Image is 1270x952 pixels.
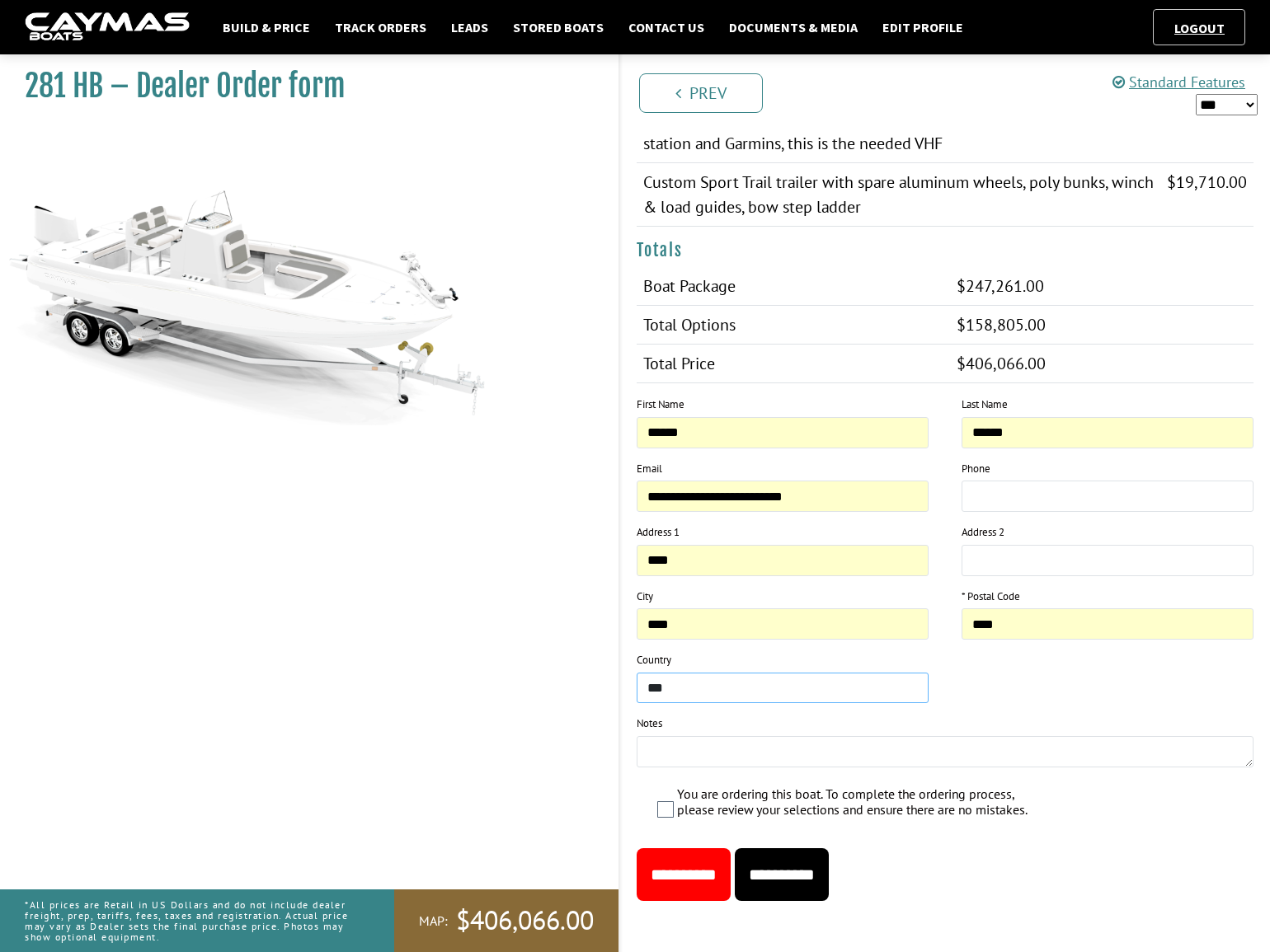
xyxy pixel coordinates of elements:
span: $406,066.00 [456,903,594,938]
td: VHF Radio – Garmin® 315 w/ 4’ antenna F/G - if equipped with 2nd station and Garmins, this is the... [637,100,1160,163]
img: caymas-dealer-connect-2ed40d3bc7270c1d8d7ffb4b79bf05adc795679939227970def78ec6f6c03838.gif [25,12,190,43]
label: Last Name [962,396,1008,413]
td: Custom Sport Trail trailer with spare aluminum wheels, poly bunks, winch & load guides, bow step ... [637,163,1160,227]
a: Build & Price [214,16,318,38]
td: Boat Package [637,267,950,306]
a: Logout [1166,20,1233,36]
p: *All prices are Retail in US Dollars and do not include dealer freight, prep, tariffs, fees, taxe... [25,891,357,951]
ul: Pagination [635,71,1270,113]
label: Country [637,652,671,668]
span: $247,261.00 [957,275,1044,297]
label: Email [637,461,662,477]
a: Prev [639,73,763,113]
label: City [637,589,653,605]
span: $158,805.00 [957,314,1046,335]
label: * Postal Code [962,589,1020,605]
label: Notes [637,715,662,732]
a: Standard Features [1112,73,1245,91]
td: Total Price [637,345,950,383]
label: Address 1 [637,524,680,541]
a: Leads [443,16,496,38]
h1: 281 HB – Dealer Order form [25,68,577,105]
label: Phone [962,461,990,477]
td: Total Options [637,306,950,345]
a: Documents & Media [721,16,866,38]
a: MAP:$406,066.00 [394,889,619,952]
a: Track Orders [327,16,435,38]
label: Address 2 [962,524,1004,541]
label: You are ordering this boat. To complete the ordering process, please review your selections and e... [677,786,1035,822]
a: Stored Boats [505,16,612,38]
span: $406,066.00 [957,353,1046,374]
span: $19,710.00 [1167,171,1247,193]
label: First Name [637,396,684,413]
a: Edit Profile [874,16,971,38]
span: MAP: [419,912,448,930]
h4: Totals [637,240,1254,260]
a: Contact Us [620,16,713,38]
